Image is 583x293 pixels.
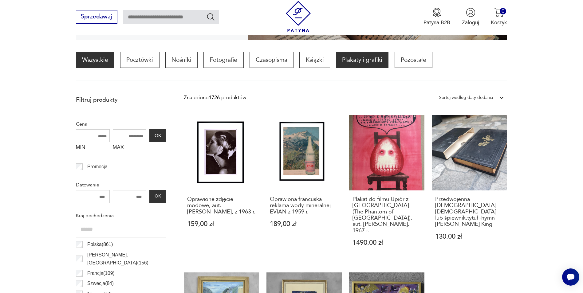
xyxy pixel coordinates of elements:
[435,196,504,228] h3: Przedwojenna [DEMOGRAPHIC_DATA] [DEMOGRAPHIC_DATA] lub śpiewnik,tytuł -hymn [PERSON_NAME] King
[87,251,166,267] p: [PERSON_NAME]. [GEOGRAPHIC_DATA] ( 156 )
[283,1,314,32] img: Patyna - sklep z meblami i dekoracjami vintage
[87,240,113,248] p: Polska ( 861 )
[76,52,114,68] a: Wszystkie
[562,268,579,286] iframe: Smartsupp widget button
[76,96,166,104] p: Filtruj produkty
[149,190,166,203] button: OK
[299,52,330,68] a: Książki
[432,8,442,17] img: Ikona medalu
[206,12,215,21] button: Szukaj
[113,142,147,154] label: MAX
[336,52,388,68] a: Plakaty i grafiki
[500,8,506,14] div: 0
[76,212,166,220] p: Kraj pochodzenia
[353,240,421,246] p: 1490,00 zł
[187,196,256,215] h3: Oprawione zdjęcie modowe, aut. [PERSON_NAME], z 1963 r.
[462,8,479,26] button: Zaloguj
[423,8,450,26] button: Patyna B2B
[87,163,108,171] p: Promocja
[439,94,493,102] div: Sortuj według daty dodania
[184,115,259,261] a: Oprawione zdjęcie modowe, aut. Norman Eales, z 1963 r.Oprawione zdjęcie modowe, aut. [PERSON_NAME...
[462,19,479,26] p: Zaloguj
[435,233,504,240] p: 130,00 zł
[120,52,159,68] a: Pocztówki
[423,8,450,26] a: Ikona medaluPatyna B2B
[349,115,424,261] a: Plakat do filmu Upiór z Morisville (The Phantom of Morisville), aut. Franciszek Starowieyski, 196...
[466,8,475,17] img: Ikonka użytkownika
[184,94,246,102] div: Znaleziono 1726 produktów
[432,115,507,261] a: Przedwojenna protestancka biblia lub śpiewnik,tytuł -hymn M.Luter KingPrzedwojenna [DEMOGRAPHIC_D...
[353,196,421,234] h3: Plakat do filmu Upiór z [GEOGRAPHIC_DATA] (The Phantom of [GEOGRAPHIC_DATA]), aut. [PERSON_NAME],...
[165,52,198,68] a: Nośniki
[266,115,342,261] a: Oprawiona francuska reklama wody mineralnej EVIAN z 1959 r.Oprawiona francuska reklama wody miner...
[203,52,243,68] a: Fotografie
[187,221,256,227] p: 159,00 zł
[270,196,338,215] h3: Oprawiona francuska reklama wody mineralnej EVIAN z 1959 r.
[76,142,110,154] label: MIN
[76,15,117,20] a: Sprzedawaj
[87,269,114,277] p: Francja ( 109 )
[250,52,293,68] a: Czasopisma
[76,120,166,128] p: Cena
[491,19,507,26] p: Koszyk
[270,221,338,227] p: 189,00 zł
[76,10,117,24] button: Sprzedawaj
[423,19,450,26] p: Patyna B2B
[87,279,114,287] p: Szwecja ( 84 )
[149,129,166,142] button: OK
[491,8,507,26] button: 0Koszyk
[494,8,504,17] img: Ikona koszyka
[76,181,166,189] p: Datowanie
[395,52,432,68] a: Pozostałe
